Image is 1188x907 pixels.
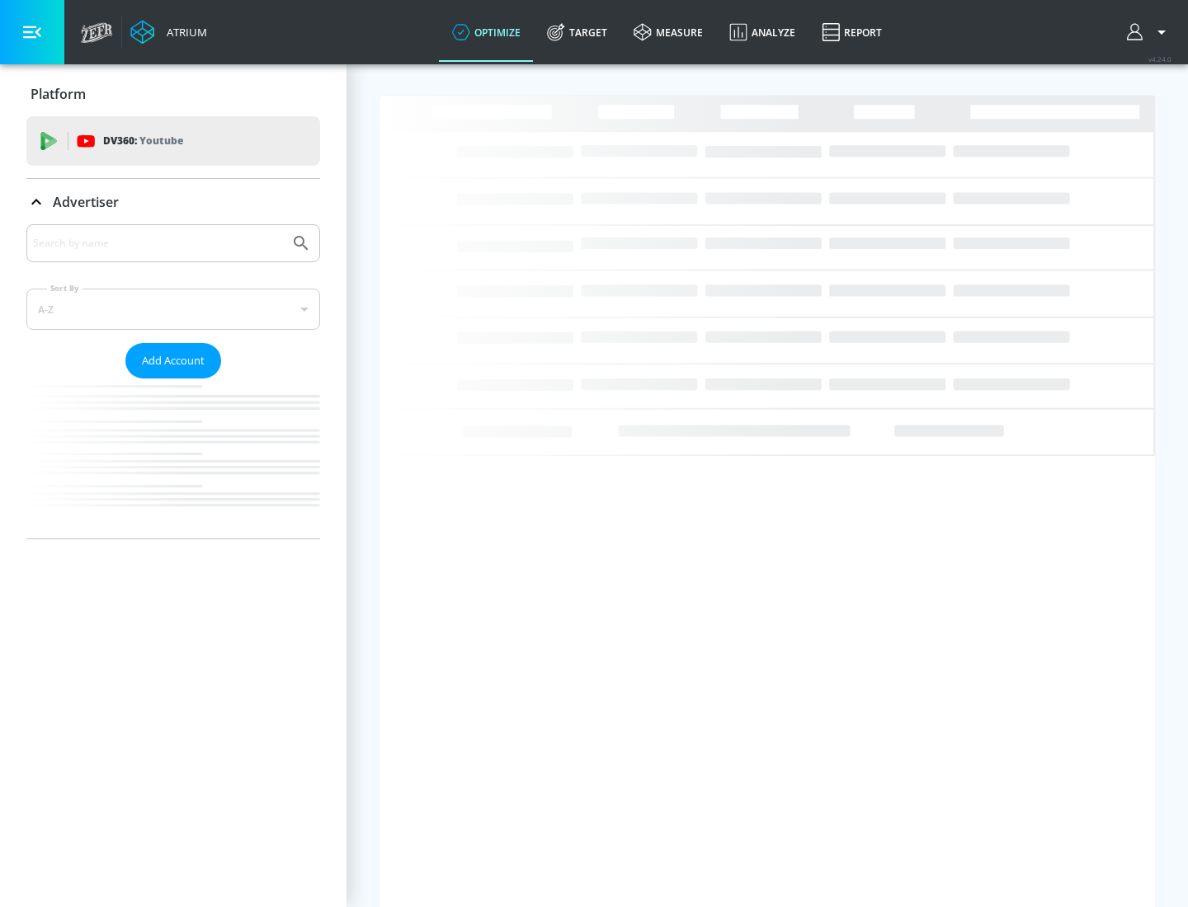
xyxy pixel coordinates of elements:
[534,2,620,62] a: Target
[439,2,534,62] a: optimize
[103,132,183,150] p: DV360:
[125,343,221,378] button: Add Account
[26,179,320,225] div: Advertiser
[47,283,82,294] label: Sort By
[33,233,283,254] input: Search by name
[716,2,808,62] a: Analyze
[160,25,207,40] div: Atrium
[31,85,86,103] p: Platform
[26,71,320,117] div: Platform
[130,20,207,45] a: Atrium
[26,378,320,538] nav: list of Advertiser
[26,224,320,538] div: Advertiser
[139,132,183,149] p: Youtube
[26,289,320,330] div: A-Z
[620,2,716,62] a: measure
[142,351,205,370] span: Add Account
[53,193,119,211] p: Advertiser
[1148,54,1171,63] span: v 4.24.0
[808,2,895,62] a: Report
[26,116,320,166] div: DV360: Youtube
